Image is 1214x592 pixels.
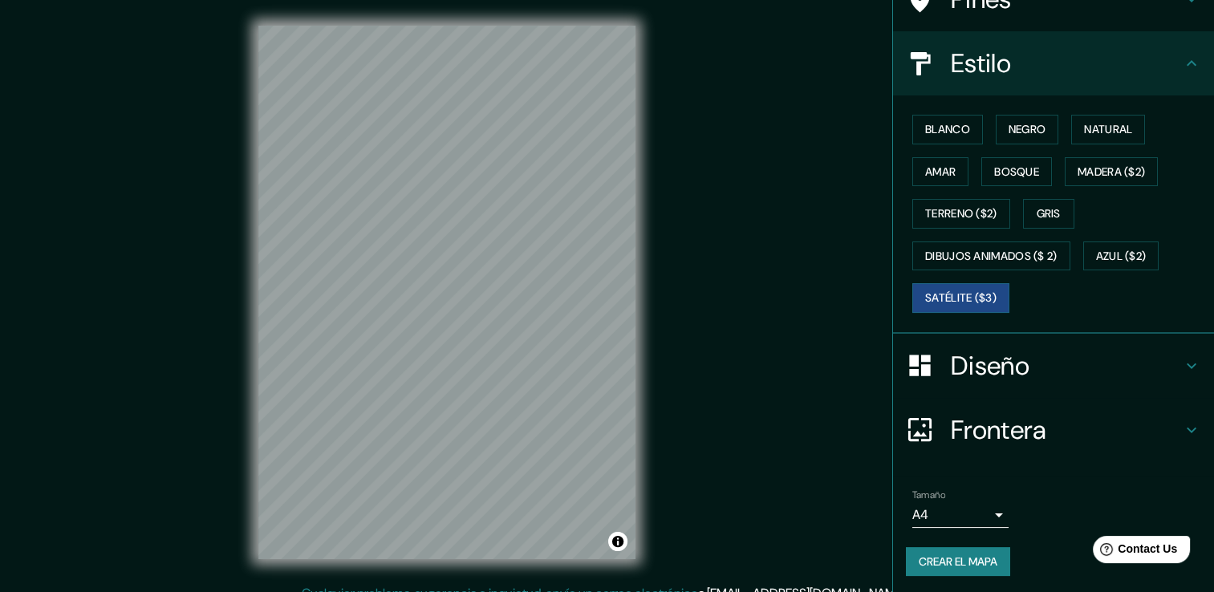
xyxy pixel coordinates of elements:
[1065,157,1158,187] button: Madera ($2)
[925,120,970,140] font: Blanco
[925,246,1058,266] font: Dibujos animados ($ 2)
[893,334,1214,398] div: Diseño
[608,532,627,551] button: Alternar atribución
[1096,246,1147,266] font: Azul ($2)
[925,204,997,224] font: Terreno ($2)
[1037,204,1061,224] font: Gris
[1009,120,1046,140] font: Negro
[1084,120,1132,140] font: Natural
[912,199,1010,229] button: Terreno ($2)
[981,157,1052,187] button: Bosque
[919,552,997,572] font: Crear el mapa
[912,157,968,187] button: Amar
[951,47,1182,79] h4: Estilo
[925,288,997,308] font: Satélite ($3)
[912,115,983,144] button: Blanco
[951,414,1182,446] h4: Frontera
[906,547,1010,577] button: Crear el mapa
[912,488,945,501] label: Tamaño
[1083,241,1159,271] button: Azul ($2)
[258,26,635,559] canvas: Mapa
[994,162,1039,182] font: Bosque
[1023,199,1074,229] button: Gris
[1071,529,1196,574] iframe: Help widget launcher
[1078,162,1145,182] font: Madera ($2)
[912,241,1070,271] button: Dibujos animados ($ 2)
[912,283,1009,313] button: Satélite ($3)
[893,398,1214,462] div: Frontera
[912,502,1009,528] div: A4
[925,162,956,182] font: Amar
[996,115,1059,144] button: Negro
[1071,115,1145,144] button: Natural
[893,31,1214,95] div: Estilo
[951,350,1182,382] h4: Diseño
